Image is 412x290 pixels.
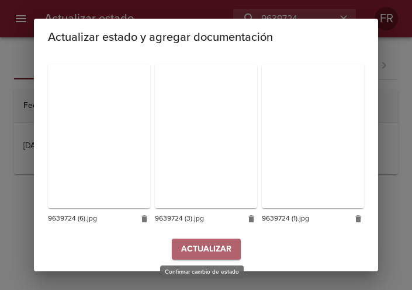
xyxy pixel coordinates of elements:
[48,213,133,225] span: 9639724 (6).jpg
[181,242,231,257] span: Actualizar
[172,239,241,260] button: Actualizar
[262,213,347,225] span: 9639724 (1).jpg
[48,28,364,47] h2: Actualizar estado y agregar documentación
[155,213,240,225] span: 9639724 (3).jpg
